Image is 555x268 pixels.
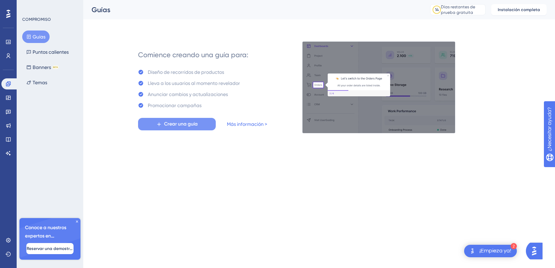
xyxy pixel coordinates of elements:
[164,121,198,127] font: Crear una guía
[138,118,216,130] button: Crear una guía
[22,61,63,74] button: BannersBETA
[92,6,110,14] font: Guías
[148,92,228,97] font: Anunciar cambios y actualizaciones
[513,244,515,248] font: 2
[526,241,547,261] iframe: Asistente de inicio de IA de UserGuiding
[33,49,69,55] font: Puntos calientes
[16,3,60,8] font: ¿Necesitar ayuda?
[148,69,224,75] font: Diseño de recorridos de productos
[148,80,240,86] font: Lleva a los usuarios al momento revelador
[491,4,547,15] button: Instalación completa
[435,7,439,12] font: 14
[468,247,477,255] img: texto alternativo de la imagen del lanzador
[33,64,51,70] font: Banners
[227,121,267,127] font: Más información >
[138,51,248,59] font: Comience creando una guía para:
[22,17,51,22] font: COMPROMISO
[25,225,66,247] font: Conoce a nuestros expertos en onboarding 🎧
[479,248,511,253] font: ¡Empieza ya!
[148,103,202,108] font: Promocionar campañas
[33,80,47,85] font: Temas
[498,7,540,12] font: Instalación completa
[26,243,74,254] button: Reservar una demostración
[22,31,50,43] button: Guías
[22,46,73,58] button: Puntos calientes
[53,66,58,68] font: BETA
[227,120,267,128] a: Más información >
[302,41,455,133] img: 21a29cd0e06a8f1d91b8bced9f6e1c06.gif
[33,34,45,40] font: Guías
[27,246,81,251] font: Reservar una demostración
[464,245,517,257] div: Abra la lista de verificación ¡Comience!, módulos restantes: 2
[441,5,475,15] font: Días restantes de prueba gratuita
[22,76,51,89] button: Temas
